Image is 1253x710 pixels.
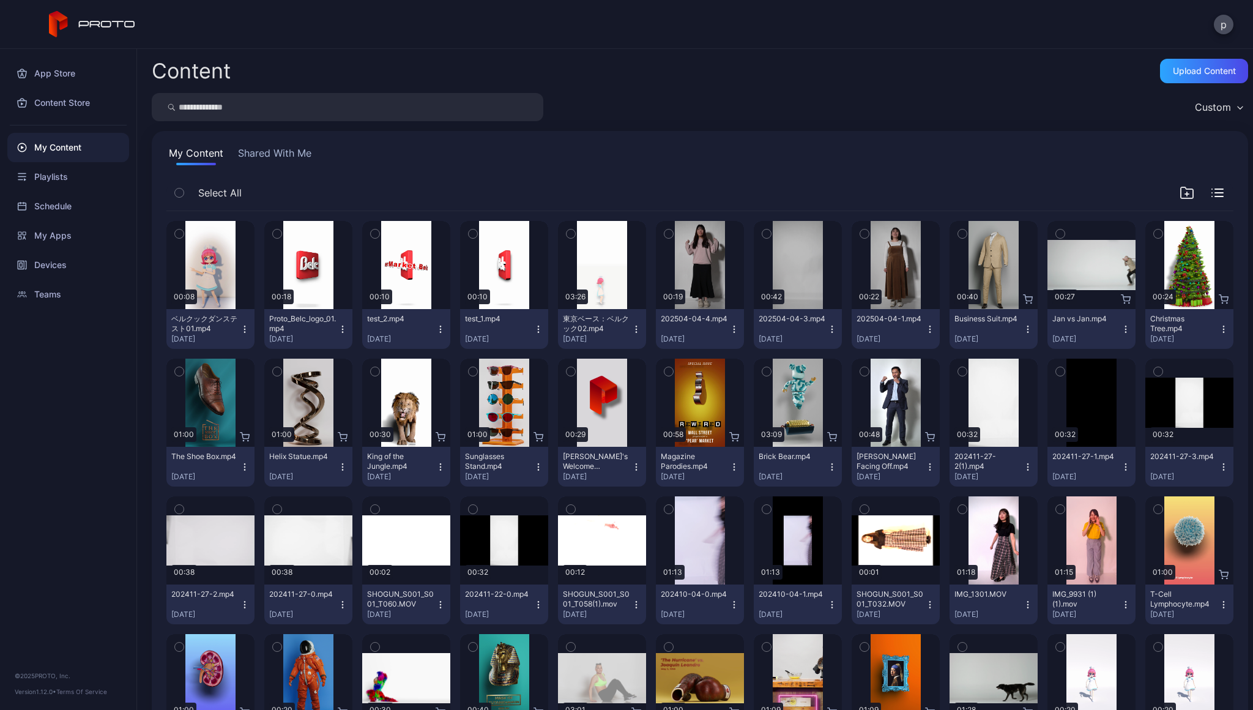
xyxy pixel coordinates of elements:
div: Playlists [7,162,129,192]
div: Upload Content [1173,66,1236,76]
div: [DATE] [367,610,436,619]
div: [DATE] [367,472,436,482]
div: [DATE] [269,472,338,482]
button: SHOGUN_S001_S001_T060.MOV[DATE] [362,585,450,624]
span: Version 1.12.0 • [15,688,56,695]
div: 202411-27-0.mp4 [269,589,336,599]
div: 202411-27-2(1).mp4 [954,452,1022,471]
div: [DATE] [1052,472,1121,482]
div: Manny Pacquiao Facing Off.mp4 [857,452,924,471]
button: 202411-27-2.mp4[DATE] [166,585,255,624]
div: [DATE] [759,334,827,344]
div: IMG_1301.MOV [954,589,1022,599]
div: [DATE] [1052,610,1121,619]
div: [DATE] [857,472,925,482]
button: ベルクックダンステスト01.mp4[DATE] [166,309,255,349]
button: p [1214,15,1233,34]
div: [DATE] [171,472,240,482]
div: [DATE] [954,610,1023,619]
div: [DATE] [954,472,1023,482]
div: My Apps [7,221,129,250]
div: [DATE] [465,610,534,619]
div: [DATE] [171,610,240,619]
div: Christmas Tree.mp4 [1150,314,1218,334]
a: Devices [7,250,129,280]
div: test_1.mp4 [465,314,532,324]
div: T-Cell Lymphocyte.mp4 [1150,589,1218,609]
div: IMG_9931 (1)(1).mov [1052,589,1120,609]
div: SHOGUN_S001_S001_T032.MOV [857,589,924,609]
a: Schedule [7,192,129,221]
button: IMG_1301.MOV[DATE] [950,585,1038,624]
div: [DATE] [269,610,338,619]
button: The Shoe Box.mp4[DATE] [166,447,255,487]
button: Custom [1189,93,1248,121]
button: My Content [166,146,226,165]
div: Sunglasses Stand.mp4 [465,452,532,471]
button: 東京ベース：ベルクック02.mp4[DATE] [558,309,646,349]
div: [DATE] [1150,610,1219,619]
div: © 2025 PROTO, Inc. [15,671,122,681]
div: [DATE] [661,610,729,619]
a: App Store [7,59,129,88]
div: Jan vs Jan.mp4 [1052,314,1120,324]
div: [DATE] [563,610,631,619]
div: 202411-27-3.mp4 [1150,452,1218,461]
div: Business Suit.mp4 [954,314,1022,324]
a: Teams [7,280,129,309]
button: Helix Statue.mp4[DATE] [264,447,352,487]
div: [DATE] [367,334,436,344]
div: SHOGUN_S001_S001_T058(1).mov [563,589,630,609]
div: [DATE] [465,472,534,482]
button: 202504-04-1.mp4[DATE] [852,309,940,349]
div: My Content [7,133,129,162]
div: [DATE] [857,334,925,344]
div: 202504-04-4.mp4 [661,314,728,324]
div: Proto_Belc_logo_01.mp4 [269,314,336,334]
button: 202411-27-0.mp4[DATE] [264,585,352,624]
button: [PERSON_NAME] Facing Off.mp4[DATE] [852,447,940,487]
button: SHOGUN_S001_S001_T032.MOV[DATE] [852,585,940,624]
div: Magazine Parodies.mp4 [661,452,728,471]
div: [DATE] [171,334,240,344]
button: 202504-04-3.mp4[DATE] [754,309,842,349]
button: Sunglasses Stand.mp4[DATE] [460,447,548,487]
div: King of the Jungle.mp4 [367,452,434,471]
button: 202411-27-2(1).mp4[DATE] [950,447,1038,487]
div: [DATE] [661,472,729,482]
a: Content Store [7,88,129,118]
div: 202410-04-1.mp4 [759,589,826,599]
div: 202411-22-0.mp4 [465,589,532,599]
button: 202411-22-0.mp4[DATE] [460,585,548,624]
button: Brick Bear.mp4[DATE] [754,447,842,487]
a: Terms Of Service [56,688,107,695]
button: 202411-27-1.mp4[DATE] [1047,447,1136,487]
div: Custom [1195,101,1231,113]
button: test_2.mp4[DATE] [362,309,450,349]
div: [DATE] [269,334,338,344]
button: 202411-27-3.mp4[DATE] [1145,447,1233,487]
button: 202504-04-4.mp4[DATE] [656,309,744,349]
div: [DATE] [661,334,729,344]
div: [DATE] [759,610,827,619]
div: [DATE] [563,334,631,344]
button: test_1.mp4[DATE] [460,309,548,349]
div: 202411-27-2.mp4 [171,589,239,599]
button: SHOGUN_S001_S001_T058(1).mov[DATE] [558,585,646,624]
div: 202504-04-1.mp4 [857,314,924,324]
button: Shared With Me [236,146,314,165]
div: 202410-04-0.mp4 [661,589,728,599]
button: T-Cell Lymphocyte.mp4[DATE] [1145,585,1233,624]
div: David's Welcome Video.mp4 [563,452,630,471]
div: ベルクックダンステスト01.mp4 [171,314,239,334]
button: King of the Jungle.mp4[DATE] [362,447,450,487]
button: Magazine Parodies.mp4[DATE] [656,447,744,487]
button: [PERSON_NAME]'s Welcome Video.mp4[DATE] [558,447,646,487]
div: [DATE] [465,334,534,344]
div: 202504-04-3.mp4 [759,314,826,324]
button: 202410-04-1.mp4[DATE] [754,585,842,624]
button: Proto_Belc_logo_01.mp4[DATE] [264,309,352,349]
